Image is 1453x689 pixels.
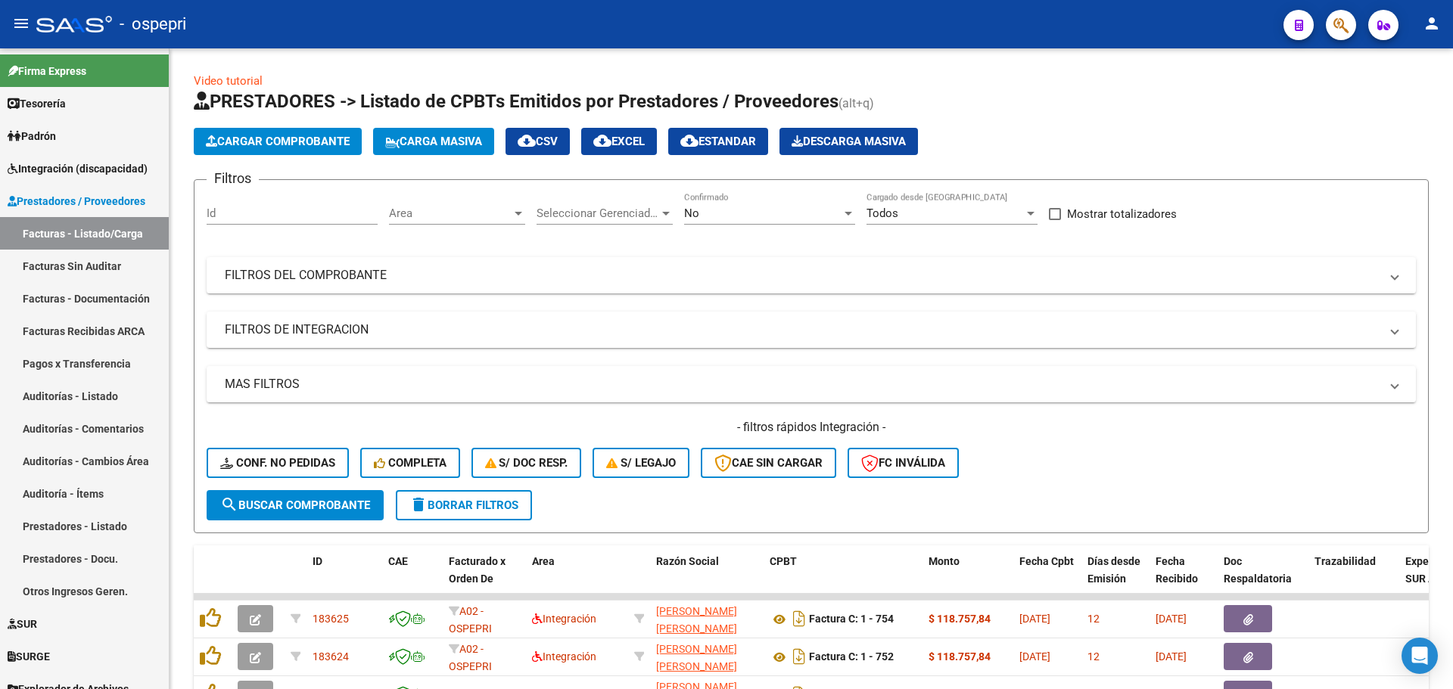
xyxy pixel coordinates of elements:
mat-icon: search [220,495,238,514]
mat-icon: person [1423,14,1441,33]
span: FC Inválida [861,456,945,470]
strong: Factura C: 1 - 754 [809,613,894,625]
button: Completa [360,448,460,478]
span: Conf. no pedidas [220,456,335,470]
button: CAE SIN CARGAR [701,448,836,478]
span: CAE SIN CARGAR [714,456,823,470]
mat-icon: menu [12,14,30,33]
span: Firma Express [8,63,86,79]
datatable-header-cell: Razón Social [650,545,764,612]
button: Borrar Filtros [396,490,532,520]
button: Cargar Comprobante [194,128,362,155]
span: EXCEL [593,135,645,148]
mat-expansion-panel-header: MAS FILTROS [207,366,1416,402]
span: [PERSON_NAME] [PERSON_NAME] [656,643,737,672]
span: [PERSON_NAME] [PERSON_NAME] [656,605,737,635]
span: Descarga Masiva [792,135,906,148]
strong: Factura C: 1 - 752 [809,651,894,663]
datatable-header-cell: Facturado x Orden De [443,545,526,612]
span: Area [532,555,555,567]
span: CPBT [770,555,797,567]
span: [DATE] [1019,613,1050,625]
button: EXCEL [581,128,657,155]
button: Carga Masiva [373,128,494,155]
button: Descarga Masiva [779,128,918,155]
span: S/ Doc Resp. [485,456,568,470]
mat-icon: delete [409,495,428,514]
span: Tesorería [8,95,66,112]
span: 12 [1087,650,1100,663]
strong: $ 118.757,84 [929,650,991,663]
i: Descargar documento [789,607,809,631]
span: Carga Masiva [385,135,482,148]
datatable-header-cell: Area [526,545,628,612]
span: Días desde Emisión [1087,555,1140,585]
datatable-header-cell: CAE [382,545,443,612]
mat-expansion-panel-header: FILTROS DEL COMPROBANTE [207,257,1416,293]
span: [DATE] [1156,650,1187,663]
span: Doc Respaldatoria [1224,555,1292,585]
span: Monto [929,555,960,567]
span: Estandar [680,135,756,148]
span: CAE [388,555,408,567]
button: FC Inválida [848,448,959,478]
span: Trazabilidad [1315,555,1376,567]
span: SURGE [8,648,50,665]
span: [DATE] [1156,613,1187,625]
span: SUR [8,616,37,632]
span: Cargar Comprobante [206,135,350,148]
datatable-header-cell: ID [306,545,382,612]
span: A02 - OSPEPRI [449,605,492,635]
button: CSV [506,128,570,155]
span: A02 - OSPEPRI [449,643,492,672]
mat-panel-title: FILTROS DE INTEGRACION [225,321,1380,338]
strong: $ 118.757,84 [929,613,991,625]
datatable-header-cell: Trazabilidad [1308,545,1399,612]
span: - ospepri [120,8,186,41]
h3: Filtros [207,168,259,189]
span: Mostrar totalizadores [1067,205,1177,223]
datatable-header-cell: Monto [923,545,1013,612]
mat-icon: cloud_download [680,132,698,150]
span: Completa [374,456,446,470]
datatable-header-cell: Días desde Emisión [1081,545,1150,612]
button: Buscar Comprobante [207,490,384,520]
div: Open Intercom Messenger [1402,638,1438,674]
span: No [684,206,699,220]
span: Area [389,206,512,220]
app-download-masive: Descarga masiva de comprobantes (adjuntos) [779,128,918,155]
span: Razón Social [656,555,719,567]
span: Prestadores / Proveedores [8,193,145,209]
mat-icon: cloud_download [518,132,536,150]
span: Integración (discapacidad) [8,160,148,177]
span: Integración [532,613,596,625]
span: Fecha Cpbt [1019,555,1074,567]
span: 12 [1087,613,1100,625]
div: 23381501604 [656,641,758,672]
span: 183625 [313,613,349,625]
mat-icon: cloud_download [593,132,611,150]
span: Todos [867,206,898,220]
datatable-header-cell: Doc Respaldatoria [1218,545,1308,612]
mat-panel-title: FILTROS DEL COMPROBANTE [225,267,1380,284]
span: S/ legajo [606,456,676,470]
span: [DATE] [1019,650,1050,663]
span: PRESTADORES -> Listado de CPBTs Emitidos por Prestadores / Proveedores [194,91,839,112]
i: Descargar documento [789,644,809,669]
datatable-header-cell: Fecha Cpbt [1013,545,1081,612]
mat-expansion-panel-header: FILTROS DE INTEGRACION [207,312,1416,348]
button: Estandar [668,128,768,155]
a: Video tutorial [194,74,263,88]
datatable-header-cell: CPBT [764,545,923,612]
mat-panel-title: MAS FILTROS [225,376,1380,393]
button: S/ Doc Resp. [471,448,582,478]
span: CSV [518,135,558,148]
span: ID [313,555,322,567]
div: 23381501604 [656,603,758,635]
h4: - filtros rápidos Integración - [207,419,1416,436]
span: 183624 [313,650,349,663]
button: Conf. no pedidas [207,448,349,478]
span: Padrón [8,128,56,144]
span: (alt+q) [839,96,874,110]
span: Borrar Filtros [409,498,518,512]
